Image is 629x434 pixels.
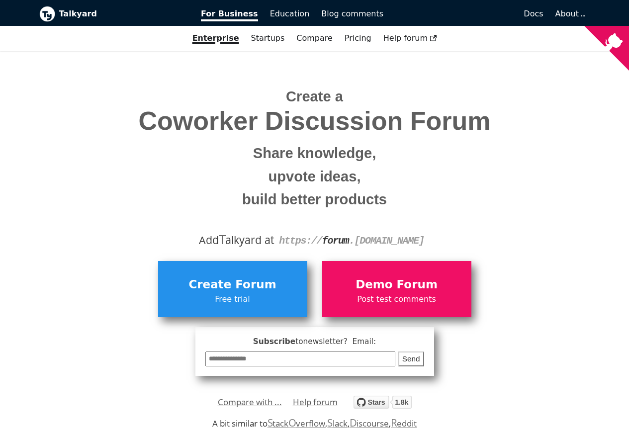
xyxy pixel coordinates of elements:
span: Free trial [163,293,302,306]
span: to newsletter ? Email: [295,337,376,346]
img: Talkyard logo [39,6,55,22]
a: Discourse [350,418,389,429]
span: Create Forum [163,275,302,294]
span: O [288,416,296,430]
span: S [327,416,333,430]
a: Blog comments [315,5,389,22]
a: Enterprise [186,30,245,47]
span: R [391,416,397,430]
div: Add alkyard at [47,232,583,249]
code: https:// . [DOMAIN_NAME] [279,235,424,247]
span: Blog comments [321,9,383,18]
a: Slack [327,418,347,429]
strong: forum [322,235,349,247]
small: Share knowledge, [47,142,583,165]
span: T [219,230,226,248]
span: D [350,416,357,430]
a: Education [264,5,316,22]
small: build better products [47,188,583,211]
span: Education [270,9,310,18]
a: Star debiki/talkyard on GitHub [354,397,412,412]
a: Compare [296,33,333,43]
small: upvote ideas, [47,165,583,188]
a: Help forum [377,30,443,47]
a: For Business [195,5,264,22]
button: Send [398,351,424,367]
span: Docs [524,9,543,18]
a: Docs [389,5,549,22]
b: Talkyard [59,7,187,20]
a: Reddit [391,418,417,429]
span: Demo Forum [327,275,466,294]
a: Startups [245,30,291,47]
span: Coworker Discussion Forum [47,107,583,135]
a: Create ForumFree trial [158,261,307,317]
a: Help forum [293,395,338,410]
img: talkyard.svg [354,396,412,409]
a: StackOverflow [268,418,326,429]
span: Subscribe [205,336,424,348]
span: Create a [286,88,343,104]
a: Talkyard logoTalkyard [39,6,187,22]
span: For Business [201,9,258,21]
a: Pricing [339,30,377,47]
a: Compare with ... [218,395,282,410]
span: Help forum [383,33,437,43]
a: About [555,9,584,18]
span: Post test comments [327,293,466,306]
span: S [268,416,273,430]
a: Demo ForumPost test comments [322,261,471,317]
